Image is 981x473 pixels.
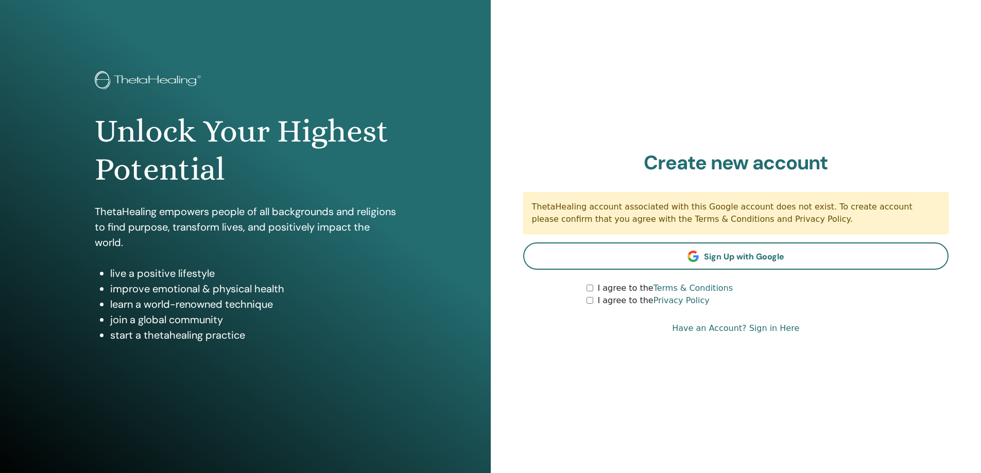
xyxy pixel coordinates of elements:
h2: Create new account [523,151,949,175]
a: Sign Up with Google [523,242,949,270]
a: Terms & Conditions [653,283,733,293]
li: start a thetahealing practice [110,327,396,343]
p: ThetaHealing empowers people of all backgrounds and religions to find purpose, transform lives, a... [95,204,396,250]
a: Have an Account? Sign in Here [672,322,799,335]
h1: Unlock Your Highest Potential [95,112,396,189]
li: improve emotional & physical health [110,281,396,296]
li: learn a world-renowned technique [110,296,396,312]
li: live a positive lifestyle [110,266,396,281]
span: Sign Up with Google [704,251,784,262]
label: I agree to the [597,282,733,294]
li: join a global community [110,312,396,327]
a: Privacy Policy [653,295,710,305]
label: I agree to the [597,294,709,307]
div: ThetaHealing account associated with this Google account does not exist. To create account please... [523,192,949,234]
